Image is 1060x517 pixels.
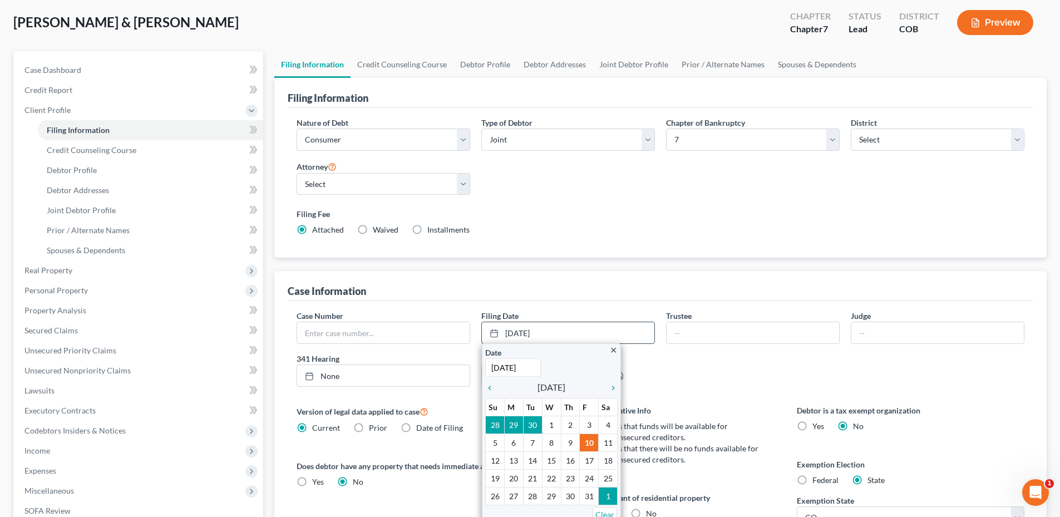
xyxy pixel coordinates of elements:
[547,492,775,504] label: Debtor resides as tenant of residential property
[849,23,881,36] div: Lead
[523,416,542,434] td: 30
[542,398,561,416] th: W
[899,23,939,36] div: COB
[1022,479,1049,506] iframe: Intercom live chat
[666,117,745,129] label: Chapter of Bankruptcy
[599,470,618,488] td: 25
[580,488,599,505] td: 31
[812,421,824,431] span: Yes
[24,466,56,475] span: Expenses
[24,105,71,115] span: Client Profile
[517,51,593,78] a: Debtor Addresses
[771,51,863,78] a: Spouses & Dependents
[38,160,263,180] a: Debtor Profile
[599,488,618,505] td: 1
[523,434,542,452] td: 7
[666,310,692,322] label: Trustee
[667,322,839,343] input: --
[297,365,470,386] a: None
[580,398,599,416] th: F
[561,452,580,470] td: 16
[505,434,524,452] td: 6
[24,346,116,355] span: Unsecured Priority Claims
[851,117,877,129] label: District
[24,366,131,375] span: Unsecured Nonpriority Claims
[24,85,72,95] span: Credit Report
[790,23,831,36] div: Chapter
[599,416,618,434] td: 4
[38,180,263,200] a: Debtor Addresses
[24,426,126,435] span: Codebtors Insiders & Notices
[790,10,831,23] div: Chapter
[24,406,96,415] span: Executory Contracts
[353,477,363,486] span: No
[24,386,55,395] span: Lawsuits
[851,322,1024,343] input: --
[24,265,72,275] span: Real Property
[485,381,500,394] a: chevron_left
[47,165,97,175] span: Debtor Profile
[47,145,136,155] span: Credit Counseling Course
[505,398,524,416] th: M
[1045,479,1054,488] span: 1
[38,120,263,140] a: Filing Information
[416,423,463,432] span: Date of Filing
[16,361,263,381] a: Unsecured Nonpriority Claims
[47,125,110,135] span: Filing Information
[505,488,524,505] td: 27
[288,284,366,298] div: Case Information
[16,80,263,100] a: Credit Report
[297,160,337,173] label: Attorney
[797,495,854,506] label: Exemption State
[16,341,263,361] a: Unsecured Priority Claims
[486,416,505,434] td: 28
[599,452,618,470] td: 18
[24,285,88,295] span: Personal Property
[561,398,580,416] th: Th
[523,470,542,488] td: 21
[24,326,78,335] span: Secured Claims
[547,405,775,416] label: Statistical/Administrative Info
[542,452,561,470] td: 15
[580,416,599,434] td: 3
[351,51,453,78] a: Credit Counseling Course
[603,383,618,392] i: chevron_right
[542,434,561,452] td: 8
[373,225,398,234] span: Waived
[505,416,524,434] td: 29
[485,358,541,377] input: 1/1/2013
[957,10,1033,35] button: Preview
[580,452,599,470] td: 17
[561,470,580,488] td: 23
[485,347,501,358] label: Date
[851,310,871,322] label: Judge
[47,225,130,235] span: Prior / Alternate Names
[482,322,654,343] a: [DATE]
[505,452,524,470] td: 13
[823,23,828,34] span: 7
[274,51,351,78] a: Filing Information
[16,401,263,421] a: Executory Contracts
[312,225,344,234] span: Attached
[13,14,239,30] span: [PERSON_NAME] & [PERSON_NAME]
[542,470,561,488] td: 22
[609,346,618,354] i: close
[561,416,580,434] td: 2
[453,51,517,78] a: Debtor Profile
[47,205,116,215] span: Joint Debtor Profile
[16,60,263,80] a: Case Dashboard
[481,117,533,129] label: Type of Debtor
[563,421,728,442] span: Debtor estimates that funds will be available for distribution to unsecured creditors.
[38,140,263,160] a: Credit Counseling Course
[427,225,470,234] span: Installments
[542,488,561,505] td: 29
[523,452,542,470] td: 14
[369,423,387,432] span: Prior
[486,398,505,416] th: Su
[849,10,881,23] div: Status
[16,301,263,321] a: Property Analysis
[38,200,263,220] a: Joint Debtor Profile
[797,405,1024,416] label: Debtor is a tax exempt organization
[797,459,1024,470] label: Exemption Election
[899,10,939,23] div: District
